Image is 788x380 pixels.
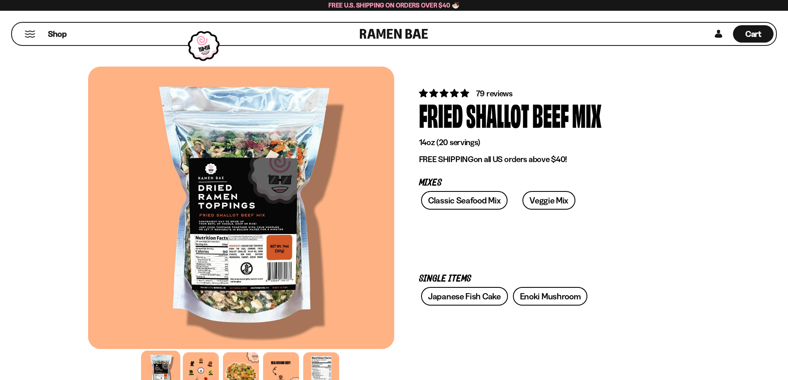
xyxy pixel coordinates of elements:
p: 14oz (20 servings) [419,137,675,148]
span: 4.82 stars [419,88,471,98]
span: 79 reviews [476,88,513,98]
a: Japanese Fish Cake [421,287,508,306]
a: Veggie Mix [522,191,575,210]
div: Beef [532,99,569,130]
span: Cart [745,29,762,39]
span: Free U.S. Shipping on Orders over $40 🍜 [328,1,460,9]
a: Classic Seafood Mix [421,191,508,210]
button: Mobile Menu Trigger [24,31,36,38]
div: Shallot [466,99,529,130]
p: Mixes [419,179,675,187]
span: Shop [48,29,67,40]
div: Fried [419,99,463,130]
div: Mix [572,99,601,130]
p: Single Items [419,275,675,283]
a: Shop [48,25,67,43]
strong: FREE SHIPPING [419,154,474,164]
p: on all US orders above $40! [419,154,675,165]
a: Enoki Mushroom [513,287,588,306]
div: Cart [733,23,774,45]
